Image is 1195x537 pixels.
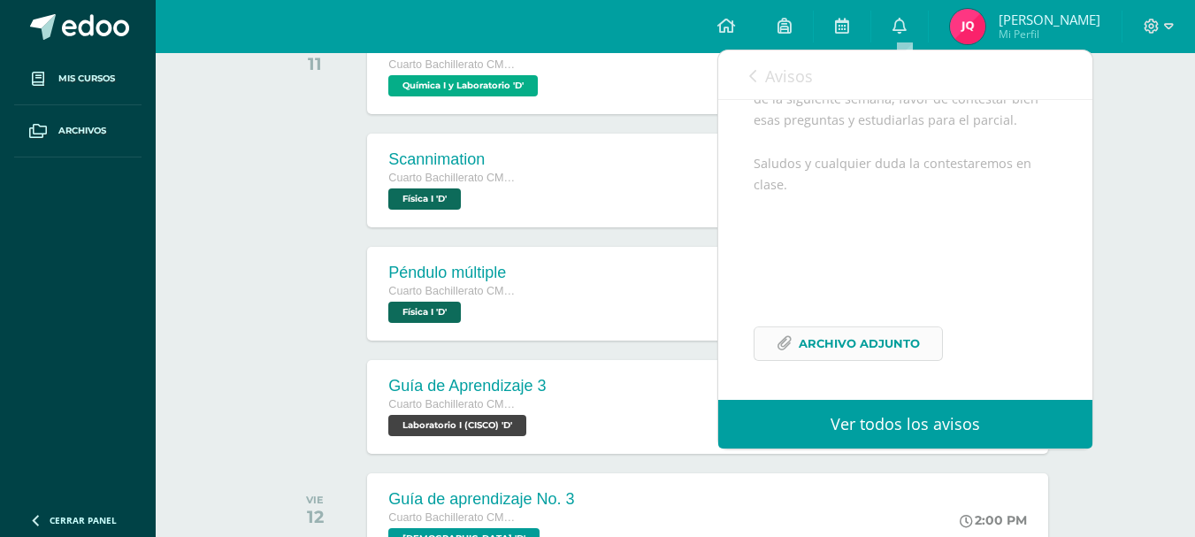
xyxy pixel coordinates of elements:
div: Scannimation [388,150,521,169]
span: Laboratorio I (CISCO) 'D' [388,415,526,436]
span: Cuarto Bachillerato CMP Bachillerato en CCLL con Orientación en Computación [388,285,521,297]
img: e0e66dc41bed1d9faadf7dd390b36e2d.png [950,9,985,44]
div: 2:00 PM [960,512,1027,528]
a: Mis cursos [14,53,142,105]
span: Archivos [58,124,106,138]
span: Cuarto Bachillerato CMP Bachillerato en CCLL con Orientación en Computación [388,58,521,71]
span: Cuarto Bachillerato CMP Bachillerato en CCLL con Orientación en Computación [388,398,521,410]
span: Cerrar panel [50,514,117,526]
a: Archivo Adjunto [754,326,943,361]
span: Química I y Laboratorio 'D' [388,75,538,96]
span: Archivo Adjunto [799,327,920,360]
div: 12 [306,506,324,527]
a: Archivos [14,105,142,157]
div: Guía de aprendizaje No. 3 [388,490,574,509]
span: Mis cursos [58,72,115,86]
div: VIE [306,494,324,506]
span: [PERSON_NAME] [999,11,1100,28]
a: Ver todos los avisos [718,400,1092,449]
span: Física I 'D' [388,302,461,323]
span: Cuarto Bachillerato CMP Bachillerato en CCLL con Orientación en Computación [388,511,521,524]
div: Guía de Aprendizaje 3 [388,377,546,395]
span: Avisos [765,65,813,87]
div: 11 [305,53,326,74]
div: Péndulo múltiple [388,264,521,282]
span: Mi Perfil [999,27,1100,42]
span: Cuarto Bachillerato CMP Bachillerato en CCLL con Orientación en Computación [388,172,521,184]
span: Física I 'D' [388,188,461,210]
